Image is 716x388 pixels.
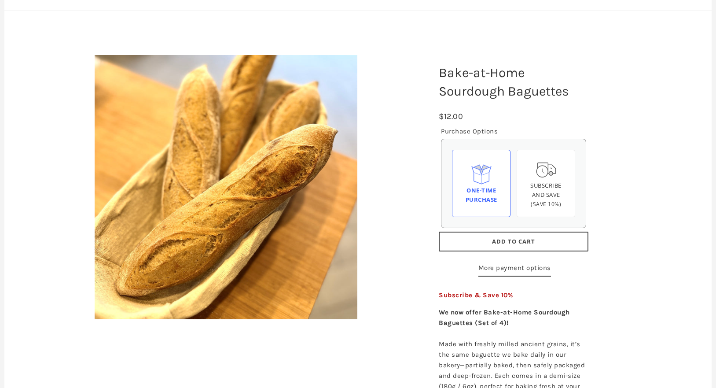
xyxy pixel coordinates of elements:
[432,59,595,105] h1: Bake-at-Home Sourdough Baguettes
[531,200,561,208] span: (Save 10%)
[478,262,551,277] a: More payment options
[439,291,513,299] span: Subscribe & Save 10%
[492,237,535,245] span: Add to Cart
[459,186,503,204] div: One-time Purchase
[441,126,498,137] legend: Purchase Options
[95,55,357,319] img: Bake-at-Home Sourdough Baguettes
[439,232,588,251] button: Add to Cart
[439,308,570,327] strong: We now offer Bake-at-Home Sourdough Baguettes (Set of 4)!
[439,110,463,123] div: $12.00
[48,55,404,319] a: Bake-at-Home Sourdough Baguettes
[530,181,562,199] span: Subscribe and save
